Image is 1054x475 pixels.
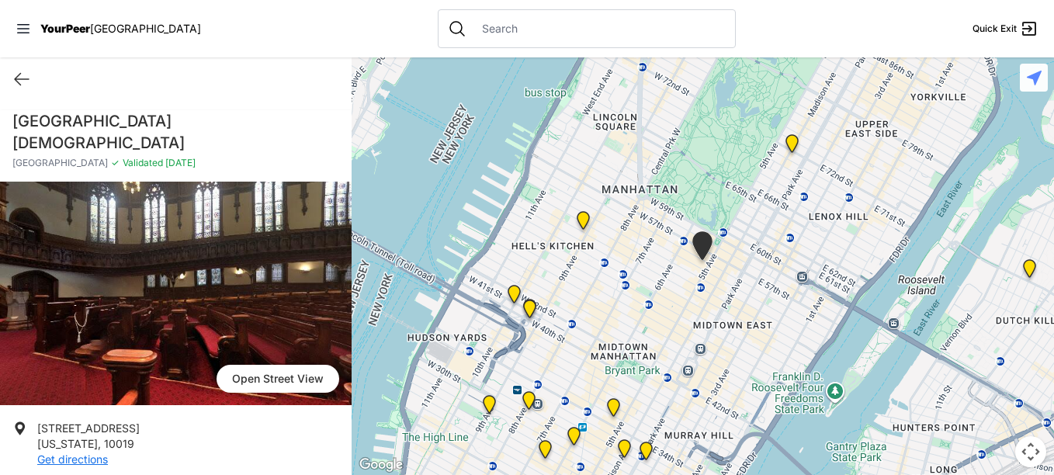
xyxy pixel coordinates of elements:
[473,21,726,36] input: Search
[514,293,546,330] div: Metro Baptist Church
[513,385,545,422] div: Antonio Olivieri Drop-in Center
[1014,253,1045,290] div: Fancy Thrift Shop
[514,293,546,331] div: Metro Baptist Church
[498,279,530,316] div: New York
[37,452,108,466] a: Get directions
[776,128,808,165] div: Manhattan
[90,22,201,35] span: [GEOGRAPHIC_DATA]
[355,455,407,475] img: Google
[608,433,640,470] div: Greater New York City
[973,19,1038,38] a: Quick Exit
[567,205,599,242] div: 9th Avenue Drop-in Center
[111,157,120,169] span: ✓
[37,437,98,450] span: [US_STATE]
[12,110,339,154] h1: [GEOGRAPHIC_DATA][DEMOGRAPHIC_DATA]
[98,437,101,450] span: ,
[1015,436,1046,467] button: Map camera controls
[123,157,163,168] span: Validated
[104,437,134,450] span: 10019
[163,157,196,168] span: [DATE]
[40,22,90,35] span: YourPeer
[630,435,662,473] div: Mainchance Adult Drop-in Center
[473,389,505,426] div: Chelsea
[12,157,108,169] span: [GEOGRAPHIC_DATA]
[558,421,590,458] div: Headquarters
[529,434,561,471] div: New Location, Headquarters
[355,455,407,475] a: Open this area in Google Maps (opens a new window)
[217,365,339,393] span: Open Street View
[40,24,201,33] a: YourPeer[GEOGRAPHIC_DATA]
[973,23,1017,35] span: Quick Exit
[37,421,140,435] span: [STREET_ADDRESS]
